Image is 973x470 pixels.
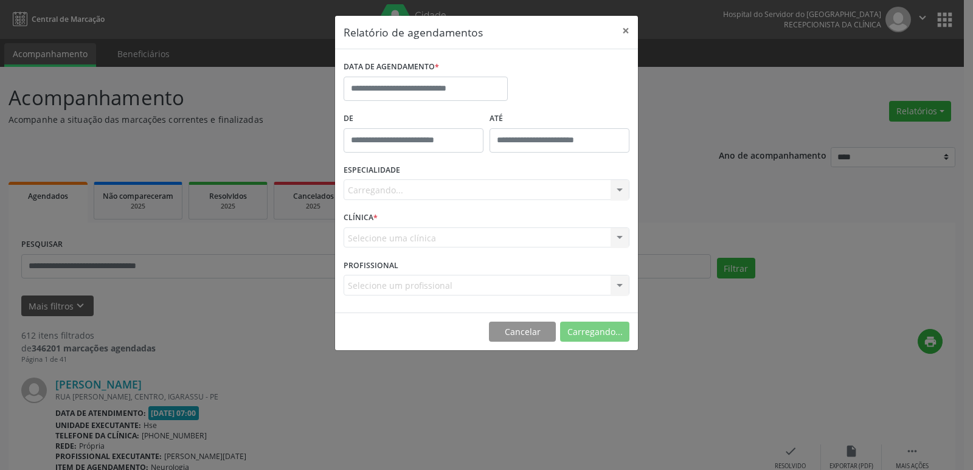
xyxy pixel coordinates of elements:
label: DATA DE AGENDAMENTO [344,58,439,77]
button: Cancelar [489,322,556,342]
label: De [344,109,483,128]
h5: Relatório de agendamentos [344,24,483,40]
label: ESPECIALIDADE [344,161,400,180]
label: CLÍNICA [344,209,378,227]
label: ATÉ [490,109,629,128]
button: Carregando... [560,322,629,342]
label: PROFISSIONAL [344,256,398,275]
button: Close [614,16,638,46]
